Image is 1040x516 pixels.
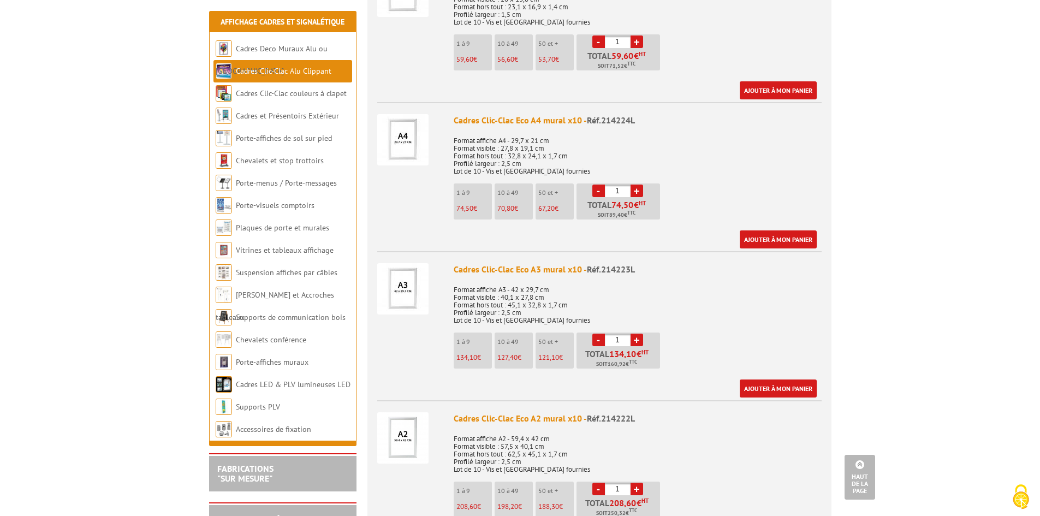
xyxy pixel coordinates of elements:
p: € [538,56,574,63]
span: 56,60 [497,55,514,64]
div: Cadres Clic-Clac Eco A4 mural x10 - [454,114,822,127]
p: Format affiche A3 - 42 x 29,7 cm Format visible : 40,1 x 27,8 cm Format hors tout : 45,1 x 32,8 x... [454,278,822,324]
a: Haut de la page [845,455,875,500]
p: € [538,354,574,361]
img: Cadres Clic-Clac couleurs à clapet [216,85,232,102]
span: 188,30 [538,502,559,511]
a: + [631,185,643,197]
a: Cadres Deco Muraux Alu ou [GEOGRAPHIC_DATA] [216,44,328,76]
span: 89,40 [609,211,624,220]
img: Vitrines et tableaux affichage [216,242,232,258]
sup: HT [641,348,649,356]
div: Cadres Clic-Clac Eco A3 mural x10 - [454,263,822,276]
span: 71,52 [609,62,624,70]
span: 208,60 [456,502,477,511]
a: Chevalets conférence [236,335,306,345]
a: + [631,483,643,495]
span: 59,60 [456,55,473,64]
a: Porte-affiches muraux [236,357,308,367]
img: Chevalets et stop trottoirs [216,152,232,169]
span: 70,80 [497,204,514,213]
a: Vitrines et tableaux affichage [236,245,334,255]
p: 50 et + [538,189,574,197]
img: Cadres Deco Muraux Alu ou Bois [216,40,232,57]
p: Total [579,51,660,70]
span: € [637,349,641,358]
img: Cookies (fenêtre modale) [1007,483,1035,511]
a: [PERSON_NAME] et Accroches tableaux [216,290,334,322]
a: Porte-visuels comptoirs [236,200,314,210]
span: € [637,499,641,507]
span: 74,50 [456,204,473,213]
span: 74,50 [611,200,634,209]
sup: TTC [627,61,635,67]
p: € [497,354,533,361]
a: Affichage Cadres et Signalétique [221,17,344,27]
span: 208,60 [609,499,637,507]
sup: TTC [627,210,635,216]
p: € [538,503,574,511]
p: Total [579,200,660,220]
span: 198,20 [497,502,518,511]
img: Chevalets conférence [216,331,232,348]
span: Réf.214223L [587,264,635,275]
p: 50 et + [538,338,574,346]
img: Cadres Clic-Clac Eco A2 mural x10 [377,412,429,464]
img: Cadres LED & PLV lumineuses LED [216,376,232,393]
a: Cadres et Présentoirs Extérieur [236,111,339,121]
img: Porte-affiches muraux [216,354,232,370]
img: Accessoires de fixation [216,421,232,437]
span: Soit € [596,360,637,369]
img: Plaques de porte et murales [216,220,232,236]
a: - [592,35,605,48]
p: € [497,205,533,212]
img: Porte-affiches de sol sur pied [216,130,232,146]
p: 1 à 9 [456,487,492,495]
span: 127,40 [497,353,518,362]
p: € [497,56,533,63]
a: - [592,185,605,197]
span: Soit € [598,62,635,70]
a: Cadres LED & PLV lumineuses LED [236,379,350,389]
a: + [631,35,643,48]
p: Total [579,349,660,369]
a: Porte-affiches de sol sur pied [236,133,332,143]
p: 10 à 49 [497,487,533,495]
a: Ajouter à mon panier [740,230,817,248]
img: Cadres Clic-Clac Eco A3 mural x10 [377,263,429,315]
span: 67,20 [538,204,555,213]
span: 59,60 [611,51,634,60]
p: 1 à 9 [456,189,492,197]
sup: HT [641,497,649,505]
p: 1 à 9 [456,40,492,48]
a: Supports de communication bois [236,312,346,322]
img: Supports PLV [216,399,232,415]
p: Format affiche A4 - 29,7 x 21 cm Format visible : 27,8 x 19,1 cm Format hors tout : 32,8 x 24,1 x... [454,129,822,175]
p: 10 à 49 [497,338,533,346]
span: Réf.214222L [587,413,635,424]
span: Réf.214224L [587,115,635,126]
span: € [634,200,639,209]
p: 10 à 49 [497,189,533,197]
img: Porte-visuels comptoirs [216,197,232,213]
a: Cadres Clic-Clac Alu Clippant [236,66,331,76]
p: 1 à 9 [456,338,492,346]
a: + [631,334,643,346]
sup: HT [639,199,646,207]
p: 50 et + [538,40,574,48]
span: Soit € [598,211,635,220]
p: 50 et + [538,487,574,495]
p: Format affiche A2 - 59,4 x 42 cm Format visible : 57,5 x 40,1 cm Format hors tout : 62,5 x 45,1 x... [454,428,822,473]
img: Cadres Clic-Clac Eco A4 mural x10 [377,114,429,165]
p: € [456,56,492,63]
a: - [592,483,605,495]
sup: TTC [629,359,637,365]
div: Cadres Clic-Clac Eco A2 mural x10 - [454,412,822,425]
span: 121,10 [538,353,559,362]
a: Chevalets et stop trottoirs [236,156,324,165]
button: Cookies (fenêtre modale) [1002,479,1040,516]
p: € [538,205,574,212]
span: 134,10 [609,349,637,358]
img: Porte-menus / Porte-messages [216,175,232,191]
p: € [456,503,492,511]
